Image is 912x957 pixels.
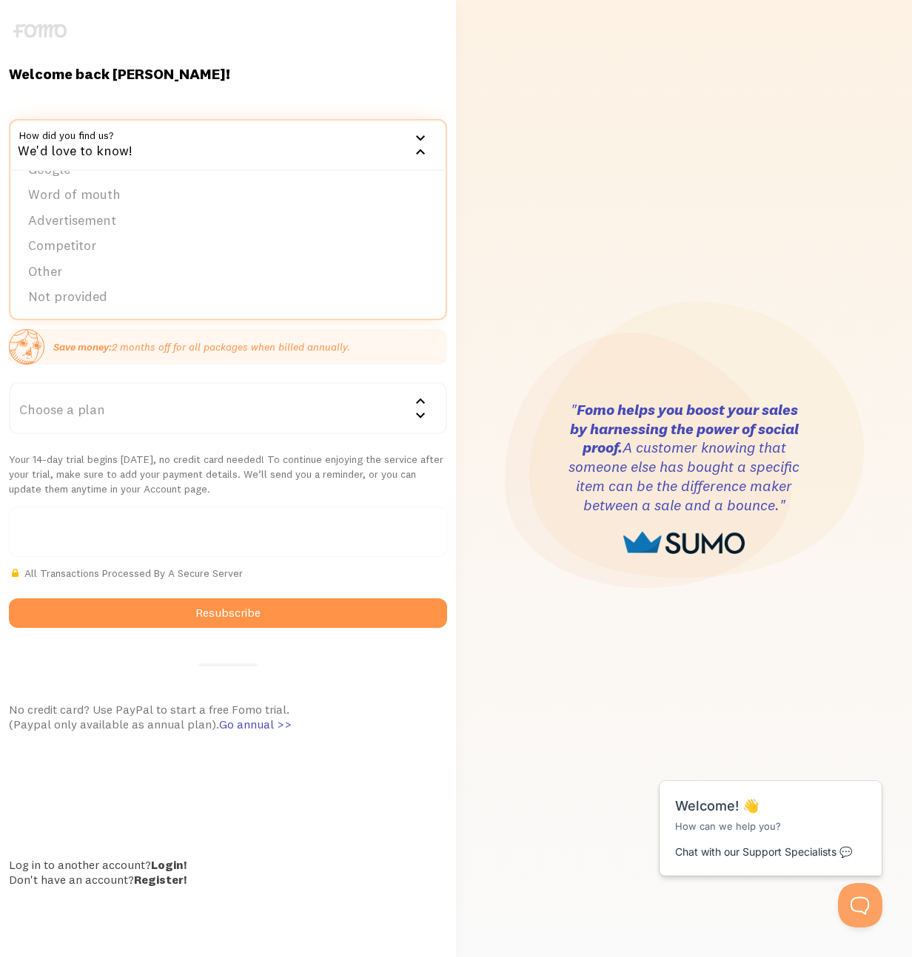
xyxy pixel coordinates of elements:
[570,400,799,456] strong: Fomo helps you boost your sales by harnessing the power of social proof.
[9,382,447,434] div: Choose a plan
[151,857,187,872] a: Login!
[219,717,292,731] span: Go annual >>
[10,284,446,310] li: Not provided
[10,233,446,259] li: Competitor
[838,883,882,927] iframe: Help Scout Beacon - Open
[652,744,891,883] iframe: Help Scout Beacon - Messages and Notifications
[19,525,437,538] iframe: Secure card payment input frame
[53,340,112,354] strong: Save money:
[134,872,187,887] a: Register!
[9,702,447,731] div: No credit card? Use PayPal to start a free Fomo trial. (Paypal only available as annual plan).
[10,259,446,285] li: Other
[9,119,447,171] div: We'd love to know!
[566,400,802,514] h3: " A customer knowing that someone else has bought a specific item can be the difference maker bet...
[13,24,67,38] img: fomo-logo-gray-b99e0e8ada9f9040e2984d0d95b3b12da0074ffd48d1e5cb62ac37fc77b0b268.svg
[9,872,447,887] div: Don't have an account?
[10,182,446,208] li: Word of mouth
[53,339,350,354] p: 2 months off for all packages when billed annually.
[9,566,447,581] p: All Transactions Processed By A Secure Server
[10,208,446,234] li: Advertisement
[9,452,447,496] p: Your 14-day trial begins [DATE], no credit card needed! To continue enjoying the service after yo...
[9,857,447,872] div: Log in to another account?
[9,64,447,84] h1: Welcome back [PERSON_NAME]!
[623,532,745,554] img: sumo-logo-1cafdecd7bb48b33eaa792b370d3cec89df03f7790928d0317a799d01587176e.png
[9,598,447,628] button: Resubscribe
